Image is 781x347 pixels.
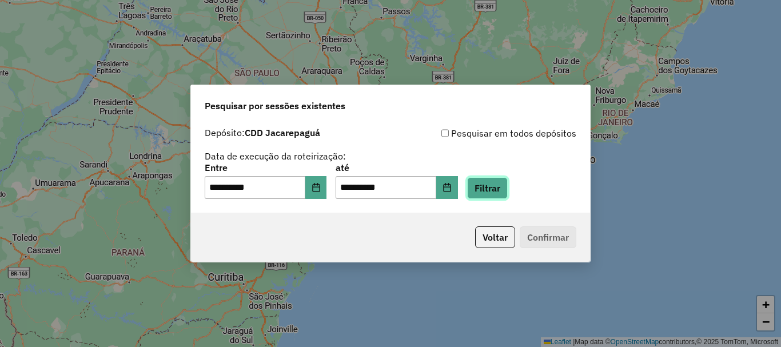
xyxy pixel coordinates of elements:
[205,149,346,163] label: Data de execução da roteirização:
[205,161,326,174] label: Entre
[336,161,457,174] label: até
[305,176,327,199] button: Choose Date
[390,126,576,140] div: Pesquisar em todos depósitos
[467,177,508,199] button: Filtrar
[436,176,458,199] button: Choose Date
[205,126,320,139] label: Depósito:
[205,99,345,113] span: Pesquisar por sessões existentes
[475,226,515,248] button: Voltar
[245,127,320,138] strong: CDD Jacarepaguá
